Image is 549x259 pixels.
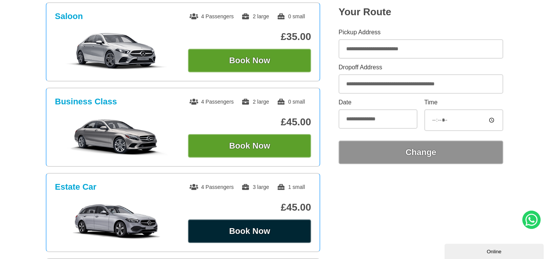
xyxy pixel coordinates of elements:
[59,117,174,155] img: Business Class
[55,97,117,107] h3: Business Class
[339,99,417,106] label: Date
[55,182,96,192] h3: Estate Car
[188,201,311,213] p: £45.00
[277,99,305,105] span: 0 small
[339,29,503,35] label: Pickup Address
[188,116,311,128] p: £45.00
[189,99,234,105] span: 4 Passengers
[188,31,311,43] p: £35.00
[445,242,545,259] iframe: chat widget
[55,11,83,21] h3: Saloon
[241,99,269,105] span: 2 large
[189,13,234,19] span: 4 Passengers
[189,184,234,190] span: 4 Passengers
[188,219,311,243] button: Book Now
[339,6,503,18] h2: Your Route
[241,184,269,190] span: 3 large
[424,99,503,106] label: Time
[277,184,305,190] span: 1 small
[59,32,174,70] img: Saloon
[241,13,269,19] span: 2 large
[188,134,311,158] button: Book Now
[339,64,503,70] label: Dropoff Address
[277,13,305,19] span: 0 small
[188,49,311,72] button: Book Now
[59,203,174,241] img: Estate Car
[339,141,503,164] button: Change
